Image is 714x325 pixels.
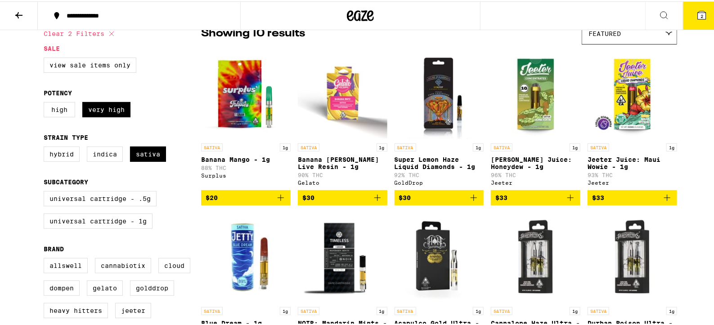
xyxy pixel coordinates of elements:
label: Allswell [44,257,88,272]
p: Super Lemon Haze Liquid Diamonds - 1g [395,155,484,169]
a: Open page for Jeeter Juice: Maui Wowie - 1g from Jeeter [588,48,677,189]
button: Add to bag [395,189,484,204]
p: SATIVA [201,306,223,314]
div: Jeeter [588,178,677,184]
img: Timeless - NOIR: Mandarin Mints - 1g [298,211,387,301]
p: SATIVA [491,306,512,314]
label: Dompen [44,279,80,294]
p: 1g [473,142,484,150]
img: Heavy Hitters - Acapulco Gold Ultra - 1g [395,211,484,301]
p: 90% THC [298,171,387,177]
div: Gelato [298,178,387,184]
span: 2 [701,12,703,18]
p: 1g [570,306,580,314]
img: Gelato - Banana Runtz Live Resin - 1g [298,48,387,138]
p: 1g [666,306,677,314]
label: Sativa [130,145,166,160]
span: Hi. Need any help? [5,6,65,13]
a: Open page for Banana Mango - 1g from Surplus [201,48,291,189]
label: Cloud [158,257,190,272]
p: SATIVA [588,306,609,314]
p: SATIVA [298,306,319,314]
button: Add to bag [588,189,677,204]
label: Hybrid [44,145,80,160]
span: Featured [588,29,621,36]
img: Surplus - Banana Mango - 1g [201,48,291,138]
a: Open page for Banana Runtz Live Resin - 1g from Gelato [298,48,387,189]
span: $30 [399,193,411,200]
p: Banana [PERSON_NAME] Live Resin - 1g [298,155,387,169]
img: Heavy Hitters - Cannalope Haze Ultra - 1g [491,211,580,301]
legend: Subcategory [44,177,88,184]
img: GoldDrop - Super Lemon Haze Liquid Diamonds - 1g [396,48,482,138]
span: $30 [302,193,314,200]
label: High [44,101,75,116]
legend: Sale [44,44,60,51]
div: Jeeter [491,178,580,184]
p: SATIVA [201,142,223,150]
p: Jeeter Juice: Maui Wowie - 1g [588,155,677,169]
p: 92% THC [395,171,484,177]
span: $33 [592,193,604,200]
p: 93% THC [588,171,677,177]
legend: Strain Type [44,133,88,140]
p: SATIVA [298,142,319,150]
label: Cannabiotix [95,257,151,272]
p: 1g [377,142,387,150]
a: Open page for Jeeter Juice: Honeydew - 1g from Jeeter [491,48,580,189]
p: 88% THC [201,164,291,169]
label: Universal Cartridge - 1g [44,212,153,227]
button: Add to bag [201,189,291,204]
label: Universal Cartridge - .5g [44,190,157,205]
span: $33 [495,193,507,200]
a: Open page for Super Lemon Haze Liquid Diamonds - 1g from GoldDrop [395,48,484,189]
label: Jeeter [115,302,151,317]
p: 1g [280,142,291,150]
p: [PERSON_NAME] Juice: Honeydew - 1g [491,155,580,169]
p: 1g [377,306,387,314]
label: Indica [87,145,123,160]
button: Add to bag [298,189,387,204]
img: Jeeter - Jeeter Juice: Honeydew - 1g [491,48,580,138]
div: GoldDrop [395,178,484,184]
p: 96% THC [491,171,580,177]
button: Clear 2 filters [44,21,117,44]
label: Gelato [87,279,123,294]
span: $20 [206,193,218,200]
p: Showing 10 results [201,25,305,40]
p: SATIVA [491,142,512,150]
p: SATIVA [395,142,416,150]
p: SATIVA [395,306,416,314]
p: 1g [666,142,677,150]
legend: Brand [44,244,64,251]
p: 1g [570,142,580,150]
img: Jetty Extracts - Blue Dream - 1g [201,211,291,301]
label: GoldDrop [130,279,174,294]
label: Very High [82,101,130,116]
p: 1g [280,306,291,314]
p: SATIVA [588,142,609,150]
label: View Sale Items Only [44,56,136,71]
img: Heavy Hitters - Durban Poison Ultra - 1g [588,211,677,301]
img: Jeeter - Jeeter Juice: Maui Wowie - 1g [588,48,677,138]
button: Add to bag [491,189,580,204]
p: 1g [473,306,484,314]
legend: Potency [44,88,72,95]
label: Heavy Hitters [44,302,108,317]
p: Banana Mango - 1g [201,155,291,162]
div: Surplus [201,171,291,177]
